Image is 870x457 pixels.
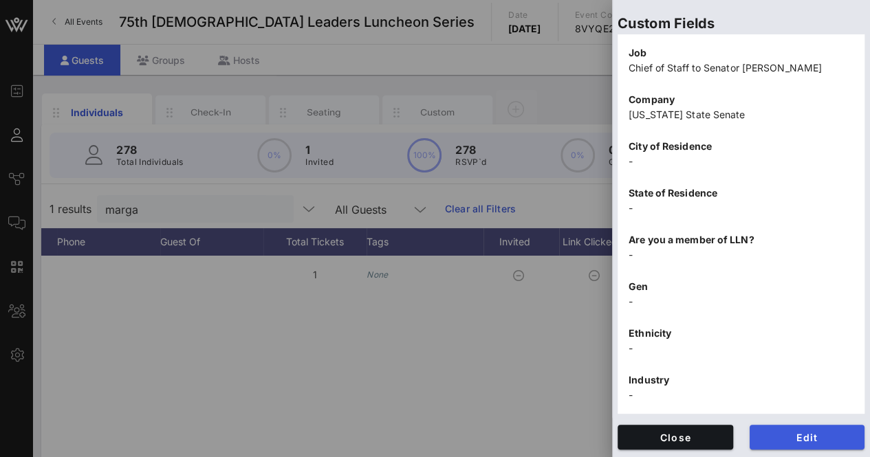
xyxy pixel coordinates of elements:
p: Chief of Staff to Senator [PERSON_NAME] [629,60,853,76]
p: Industry [629,372,853,388]
p: Ethnicity [629,326,853,341]
p: State of Residence [629,186,853,201]
p: - [629,341,853,356]
p: Company [629,92,853,107]
p: - [629,247,853,263]
p: - [629,201,853,216]
p: - [629,388,853,403]
p: [US_STATE] State Senate [629,107,853,122]
p: Job [629,45,853,60]
p: - [629,294,853,309]
p: Gen [629,279,853,294]
p: City of Residence [629,139,853,154]
button: Close [618,425,733,449]
span: Close [629,432,722,443]
span: Edit [761,432,854,443]
p: Are you a member of LLN? [629,232,853,247]
p: Custom Fields [618,12,864,34]
p: - [629,154,853,169]
button: Edit [750,425,865,449]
